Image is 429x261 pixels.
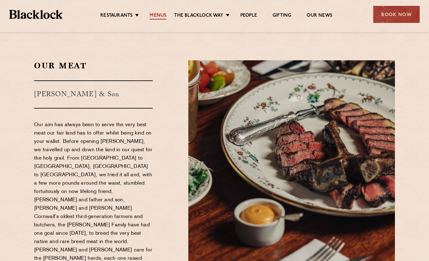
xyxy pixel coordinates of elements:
h3: [PERSON_NAME] & Son [34,80,153,109]
a: Menus [150,13,166,19]
a: The Blacklock Way [174,13,223,19]
h2: Our Meat [34,60,153,71]
a: Our News [307,13,332,19]
a: Gifting [273,13,291,19]
div: Book Now [373,6,420,23]
a: People [240,13,257,19]
img: BL_Textured_Logo-footer-cropped.svg [9,10,63,19]
a: Restaurants [100,13,133,19]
